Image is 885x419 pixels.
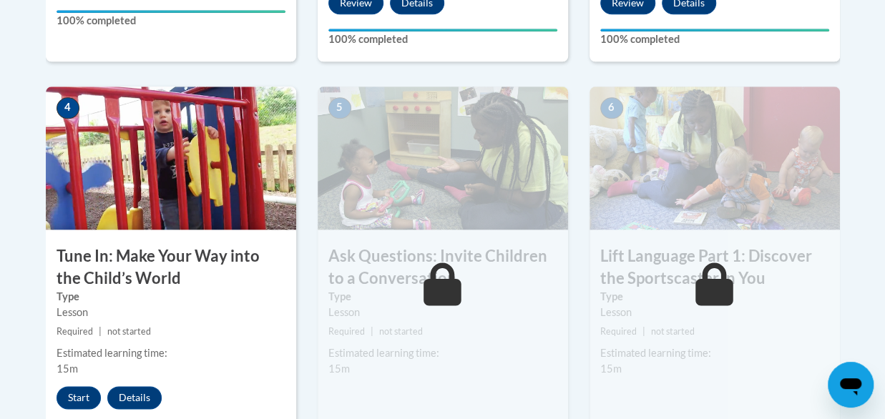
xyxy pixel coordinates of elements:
[590,245,840,290] h3: Lift Language Part 1: Discover the Sportscaster in You
[371,326,373,337] span: |
[57,305,285,320] div: Lesson
[328,305,557,320] div: Lesson
[107,326,151,337] span: not started
[379,326,423,337] span: not started
[590,87,840,230] img: Course Image
[57,386,101,409] button: Start
[600,345,829,361] div: Estimated learning time:
[600,29,829,31] div: Your progress
[318,87,568,230] img: Course Image
[328,97,351,119] span: 5
[600,289,829,305] label: Type
[57,13,285,29] label: 100% completed
[328,345,557,361] div: Estimated learning time:
[600,326,637,337] span: Required
[46,245,296,290] h3: Tune In: Make Your Way into the Child’s World
[46,87,296,230] img: Course Image
[328,29,557,31] div: Your progress
[600,305,829,320] div: Lesson
[600,31,829,47] label: 100% completed
[600,97,623,119] span: 6
[57,345,285,361] div: Estimated learning time:
[57,10,285,13] div: Your progress
[651,326,695,337] span: not started
[57,289,285,305] label: Type
[328,363,350,375] span: 15m
[600,363,622,375] span: 15m
[328,326,365,337] span: Required
[642,326,645,337] span: |
[57,97,79,119] span: 4
[328,289,557,305] label: Type
[57,363,78,375] span: 15m
[99,326,102,337] span: |
[57,326,93,337] span: Required
[328,31,557,47] label: 100% completed
[318,245,568,290] h3: Ask Questions: Invite Children to a Conversation
[107,386,162,409] button: Details
[828,362,874,408] iframe: Button to launch messaging window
